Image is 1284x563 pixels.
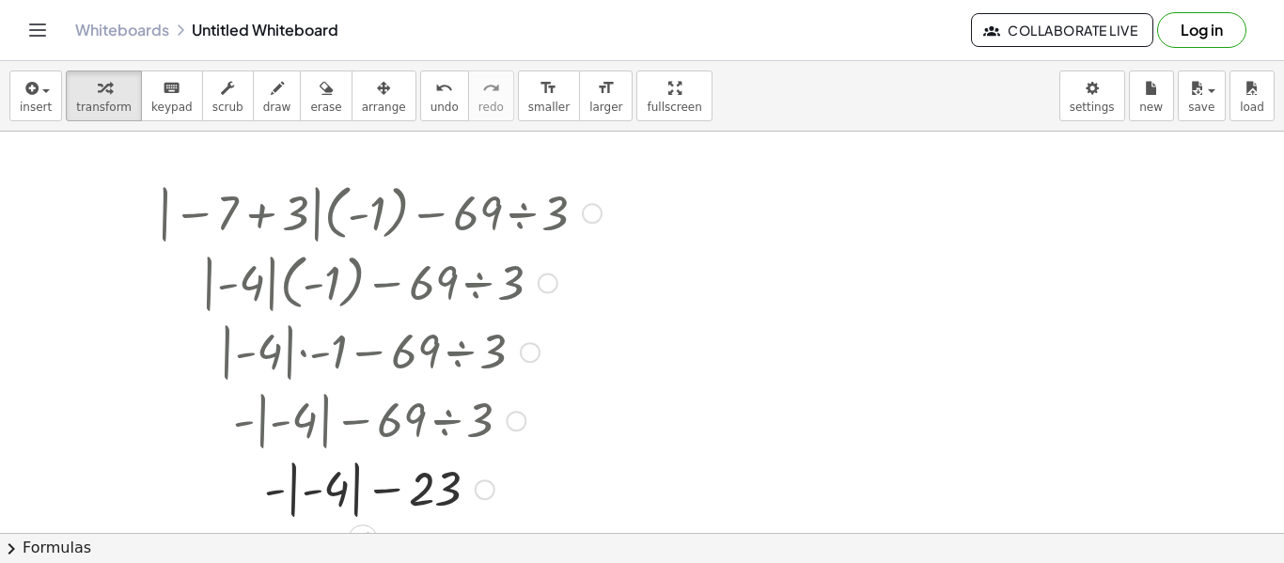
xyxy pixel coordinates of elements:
div: Edit math [348,524,378,555]
button: scrub [202,70,254,121]
span: arrange [362,101,406,114]
i: redo [482,77,500,100]
button: load [1229,70,1275,121]
button: keyboardkeypad [141,70,203,121]
span: settings [1070,101,1115,114]
button: Collaborate Live [971,13,1153,47]
button: redoredo [468,70,514,121]
span: load [1240,101,1264,114]
i: format_size [540,77,557,100]
span: smaller [528,101,570,114]
span: new [1139,101,1163,114]
button: settings [1059,70,1125,121]
button: transform [66,70,142,121]
span: Collaborate Live [987,22,1137,39]
button: draw [253,70,302,121]
i: format_size [597,77,615,100]
span: larger [589,101,622,114]
button: erase [300,70,352,121]
i: keyboard [163,77,180,100]
span: scrub [212,101,243,114]
span: redo [478,101,504,114]
span: insert [20,101,52,114]
button: fullscreen [636,70,712,121]
button: undoundo [420,70,469,121]
button: format_sizelarger [579,70,633,121]
a: Whiteboards [75,21,169,39]
button: Log in [1157,12,1246,48]
button: format_sizesmaller [518,70,580,121]
button: arrange [352,70,416,121]
span: transform [76,101,132,114]
span: erase [310,101,341,114]
span: save [1188,101,1214,114]
span: keypad [151,101,193,114]
i: undo [435,77,453,100]
span: draw [263,101,291,114]
button: insert [9,70,62,121]
button: save [1178,70,1226,121]
button: Toggle navigation [23,15,53,45]
button: new [1129,70,1174,121]
span: undo [431,101,459,114]
span: fullscreen [647,101,701,114]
